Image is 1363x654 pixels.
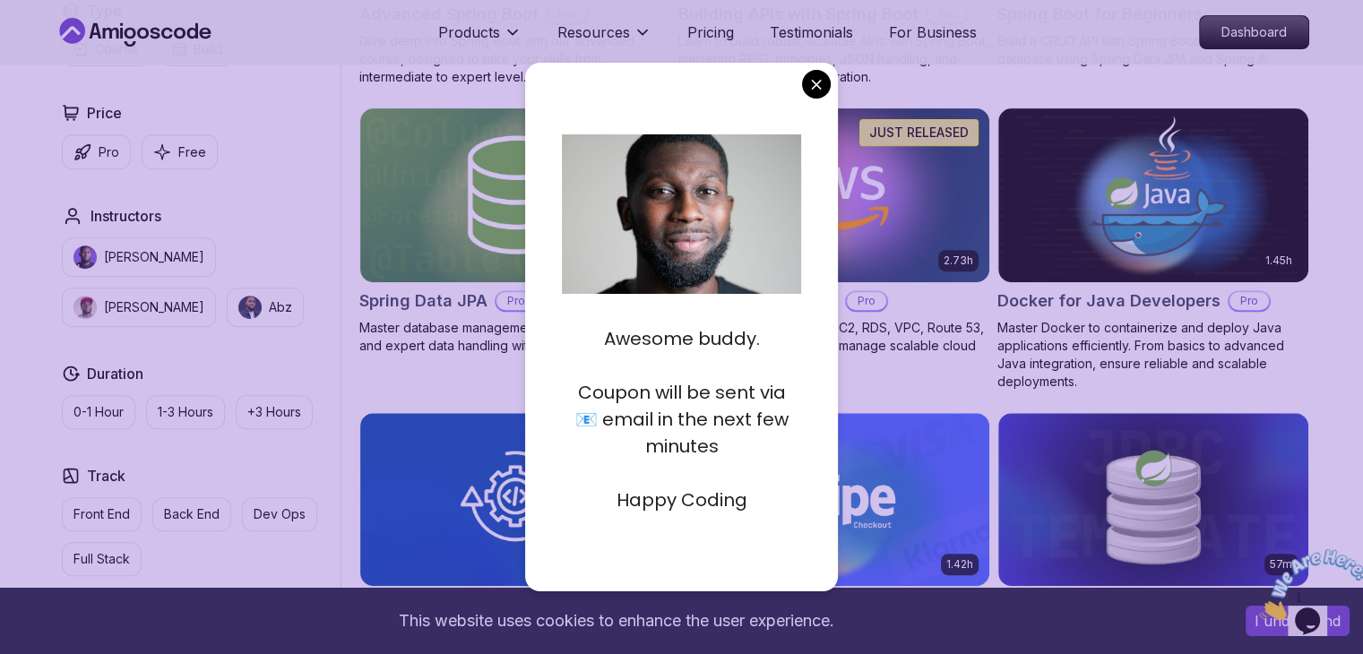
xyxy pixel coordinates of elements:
[1229,292,1269,310] p: Pro
[242,497,317,531] button: Dev Ops
[847,292,886,310] p: Pro
[158,403,213,421] p: 1-3 Hours
[73,296,97,319] img: instructor img
[62,497,142,531] button: Front End
[770,22,853,43] a: Testimonials
[227,288,304,327] button: instructor imgAbz
[1246,606,1350,636] button: Accept cookies
[360,108,670,282] img: Spring Data JPA card
[164,505,220,523] p: Back End
[104,298,204,316] p: [PERSON_NAME]
[359,319,671,355] p: Master database management, advanced querying, and expert data handling with ease
[687,22,734,43] a: Pricing
[91,205,161,227] h2: Instructors
[247,403,301,421] p: +3 Hours
[87,102,122,124] h2: Price
[946,557,973,572] p: 1.42h
[496,292,536,310] p: Pro
[998,413,1308,587] img: Spring JDBC Template card
[359,108,671,355] a: Spring Data JPA card6.65hNEWSpring Data JPAProMaster database management, advanced querying, and ...
[62,237,216,277] button: instructor img[PERSON_NAME]
[998,108,1308,282] img: Docker for Java Developers card
[142,134,218,169] button: Free
[178,143,206,161] p: Free
[997,288,1221,314] h2: Docker for Java Developers
[997,108,1309,391] a: Docker for Java Developers card1.45hDocker for Java DevelopersProMaster Docker to containerize an...
[73,245,97,269] img: instructor img
[269,298,292,316] p: Abz
[13,601,1219,641] div: This website uses cookies to enhance the user experience.
[869,124,969,142] p: JUST RELEASED
[7,7,14,22] span: 1
[438,22,500,43] p: Products
[1265,254,1292,268] p: 1.45h
[62,542,142,576] button: Full Stack
[359,288,487,314] h2: Spring Data JPA
[238,296,262,319] img: instructor img
[73,403,124,421] p: 0-1 Hour
[254,505,306,523] p: Dev Ops
[944,254,973,268] p: 2.73h
[236,395,313,429] button: +3 Hours
[997,319,1309,391] p: Master Docker to containerize and deploy Java applications efficiently. From basics to advanced J...
[99,143,119,161] p: Pro
[438,22,522,57] button: Products
[104,248,204,266] p: [PERSON_NAME]
[1200,16,1308,48] p: Dashboard
[87,465,125,486] h2: Track
[146,395,225,429] button: 1-3 Hours
[360,413,670,587] img: Java Integration Testing card
[73,505,130,523] p: Front End
[889,22,977,43] a: For Business
[62,134,131,169] button: Pro
[62,395,135,429] button: 0-1 Hour
[87,363,143,384] h2: Duration
[62,288,216,327] button: instructor img[PERSON_NAME]
[7,7,118,78] img: Chat attention grabber
[1252,542,1363,627] iframe: chat widget
[152,497,231,531] button: Back End
[557,22,651,57] button: Resources
[73,550,130,568] p: Full Stack
[557,22,630,43] p: Resources
[1199,15,1309,49] a: Dashboard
